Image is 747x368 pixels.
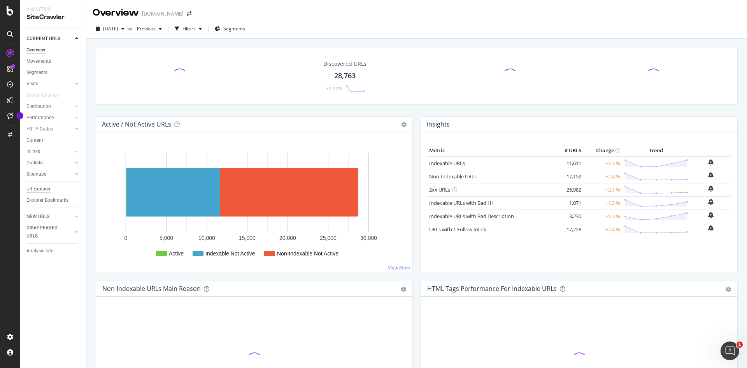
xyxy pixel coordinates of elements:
[401,122,407,127] i: Options
[169,250,184,257] text: Active
[26,159,44,167] div: Outlinks
[583,196,622,210] td: +1.3 %
[223,26,245,32] span: Segments
[26,125,73,133] a: HTTP Codes
[583,157,622,170] td: +1.3 %
[26,114,54,122] div: Performance
[277,250,338,257] text: Non-Indexable Not Active
[736,342,743,348] span: 1
[187,11,191,16] div: arrow-right-arrow-left
[552,223,583,236] td: 17,228
[721,342,739,360] iframe: Intercom live chat
[552,145,583,157] th: # URLS
[279,235,296,241] text: 20,000
[26,170,73,178] a: Sitemaps
[552,196,583,210] td: 1,071
[429,226,486,233] a: URLs with 1 Follow Inlink
[401,287,406,292] div: gear
[583,145,622,157] th: Change
[427,285,557,292] div: HTML Tags Performance for Indexable URLs
[26,148,40,156] div: Inlinks
[134,23,165,35] button: Previous
[124,235,128,241] text: 0
[26,213,49,221] div: NEW URLS
[388,264,411,271] a: View More
[708,199,714,205] div: bell-plus
[26,35,73,43] a: CURRENT URLS
[93,23,128,35] button: [DATE]
[26,185,51,193] div: Url Explorer
[26,224,73,240] a: DISAPPEARED URLS
[429,213,514,220] a: Indexable URLs with Bad Description
[26,80,38,88] div: Visits
[26,247,81,255] a: Analysis Info
[26,102,51,111] div: Distribution
[708,172,714,178] div: bell-plus
[726,287,731,292] div: gear
[583,210,622,223] td: +1.3 %
[320,235,337,241] text: 25,000
[26,224,66,240] div: DISAPPEARED URLS
[583,170,622,183] td: +2.4 %
[708,212,714,218] div: bell-plus
[26,196,81,204] a: Explorer Bookmarks
[360,235,377,241] text: 30,000
[26,46,81,54] a: Overview
[552,170,583,183] td: 17,152
[427,119,450,130] h4: Insights
[26,148,73,156] a: Inlinks
[26,91,67,99] a: Search Engines
[160,235,173,241] text: 5,000
[552,157,583,170] td: 11,611
[142,10,184,18] div: [DOMAIN_NAME]
[429,160,465,167] a: Indexable URLs
[16,112,23,119] div: Tooltip anchor
[708,159,714,166] div: bell-plus
[26,170,46,178] div: Sitemaps
[26,196,68,204] div: Explorer Bookmarks
[239,235,256,241] text: 15,000
[103,25,118,32] span: 2025 Aug. 25th
[26,35,60,43] div: CURRENT URLS
[26,69,47,77] div: Segments
[26,6,80,13] div: Analytics
[205,250,255,257] text: Indexable Not Active
[26,57,51,65] div: Movements
[198,235,215,241] text: 10,000
[427,145,552,157] th: Metric
[26,136,43,144] div: Content
[102,119,171,130] h4: Active / Not Active URLs
[93,6,139,19] div: Overview
[134,25,156,32] span: Previous
[212,23,248,35] button: Segments
[429,186,450,193] a: 2xx URLs
[26,159,73,167] a: Outlinks
[26,46,45,54] div: Overview
[326,85,342,92] div: +1.97%
[182,26,196,32] div: Filters
[552,210,583,223] td: 3,230
[26,185,81,193] a: Url Explorer
[102,145,406,266] svg: A chart.
[26,91,59,99] div: Search Engines
[334,71,356,81] div: 28,763
[26,136,81,144] a: Content
[102,285,201,292] div: Non-Indexable URLs Main Reason
[708,225,714,231] div: bell-plus
[429,173,477,180] a: Non-Indexable URLs
[26,114,73,122] a: Performance
[583,183,622,196] td: +3.1 %
[128,25,134,32] span: vs
[583,223,622,236] td: +2.4 %
[26,102,73,111] a: Distribution
[552,183,583,196] td: 25,982
[26,80,73,88] a: Visits
[26,247,54,255] div: Analysis Info
[26,213,73,221] a: NEW URLS
[708,185,714,192] div: bell-plus
[26,57,81,65] a: Movements
[622,145,690,157] th: Trend
[323,60,366,68] div: Discovered URLs
[172,23,205,35] button: Filters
